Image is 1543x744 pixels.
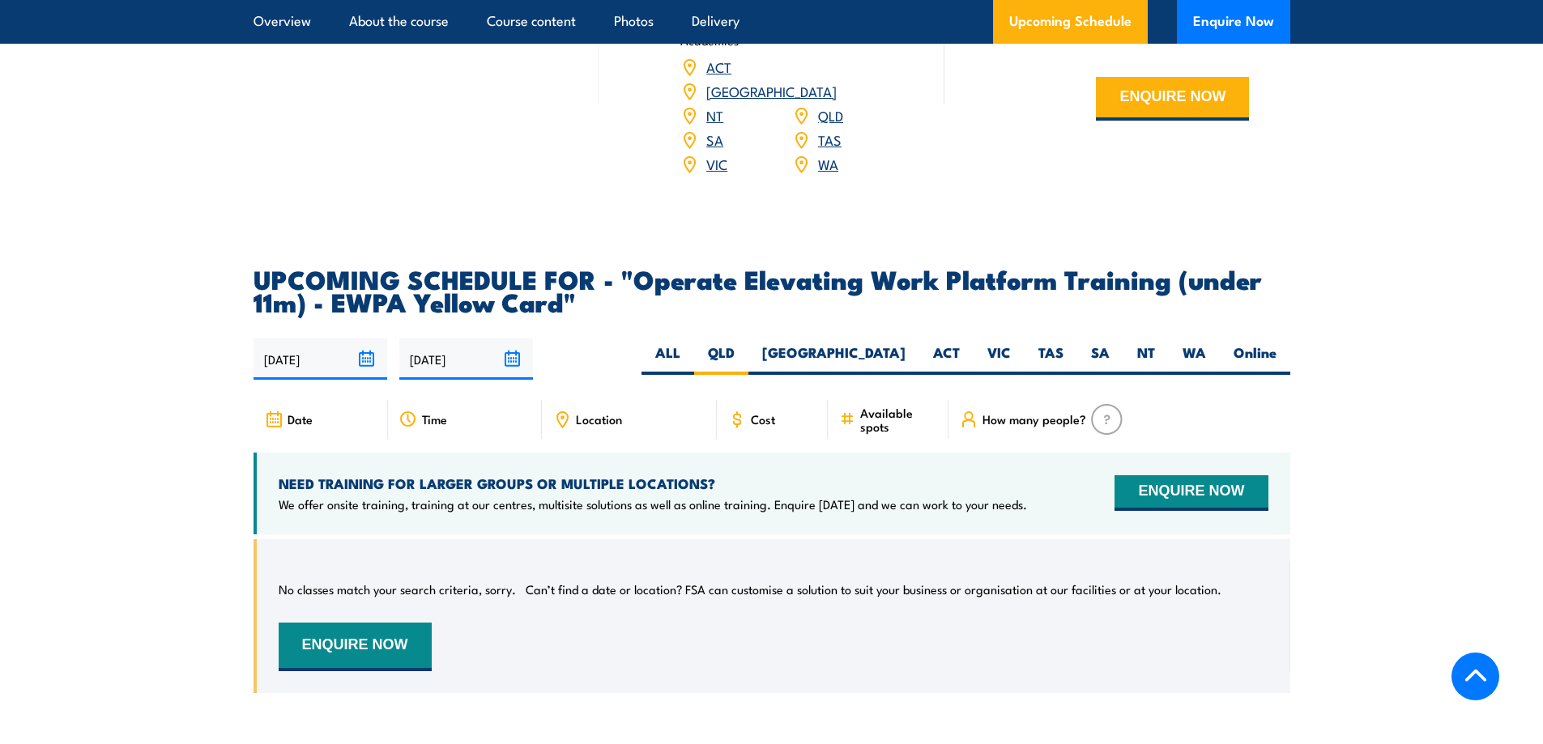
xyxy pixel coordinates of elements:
a: [GEOGRAPHIC_DATA] [706,81,837,100]
label: SA [1077,343,1123,375]
a: WA [818,154,838,173]
label: NT [1123,343,1169,375]
p: We offer onsite training, training at our centres, multisite solutions as well as online training... [279,496,1027,512]
span: Cost [751,412,775,426]
label: TAS [1025,343,1077,375]
button: ENQUIRE NOW [1115,475,1268,511]
button: ENQUIRE NOW [1096,77,1249,121]
button: ENQUIRE NOW [279,623,432,671]
p: No classes match your search criteria, sorry. [279,581,516,597]
label: [GEOGRAPHIC_DATA] [748,343,919,375]
label: VIC [974,343,1025,375]
a: NT [706,105,723,125]
label: WA [1169,343,1220,375]
span: Date [288,412,313,426]
p: Can’t find a date or location? FSA can customise a solution to suit your business or organisation... [526,581,1221,597]
label: ALL [641,343,694,375]
input: From date [254,338,387,380]
input: To date [399,338,533,380]
a: SA [706,130,723,149]
a: TAS [818,130,842,149]
a: VIC [706,154,727,173]
span: How many people? [982,412,1086,426]
label: ACT [919,343,974,375]
span: Available spots [860,406,937,433]
h4: NEED TRAINING FOR LARGER GROUPS OR MULTIPLE LOCATIONS? [279,474,1027,492]
label: QLD [694,343,748,375]
h2: UPCOMING SCHEDULE FOR - "Operate Elevating Work Platform Training (under 11m) - EWPA Yellow Card" [254,267,1290,312]
span: Location [576,412,622,426]
label: Online [1220,343,1290,375]
a: ACT [706,57,731,76]
a: QLD [818,105,843,125]
span: Time [422,412,447,426]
